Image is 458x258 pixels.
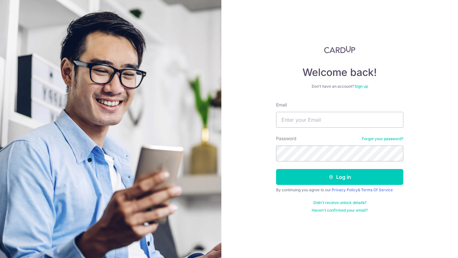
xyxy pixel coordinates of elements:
[276,102,287,108] label: Email
[361,187,393,192] a: Terms Of Service
[362,136,403,141] a: Forgot your password?
[313,200,366,205] a: Didn't receive unlock details?
[332,187,358,192] a: Privacy Policy
[276,84,403,89] div: Don’t have an account?
[324,46,355,53] img: CardUp Logo
[276,169,403,185] button: Log in
[355,84,368,89] a: Sign up
[276,66,403,79] h4: Welcome back!
[276,135,296,142] label: Password
[312,208,368,213] a: Haven't confirmed your email?
[276,112,403,128] input: Enter your Email
[276,187,403,193] div: By continuing you agree to our &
